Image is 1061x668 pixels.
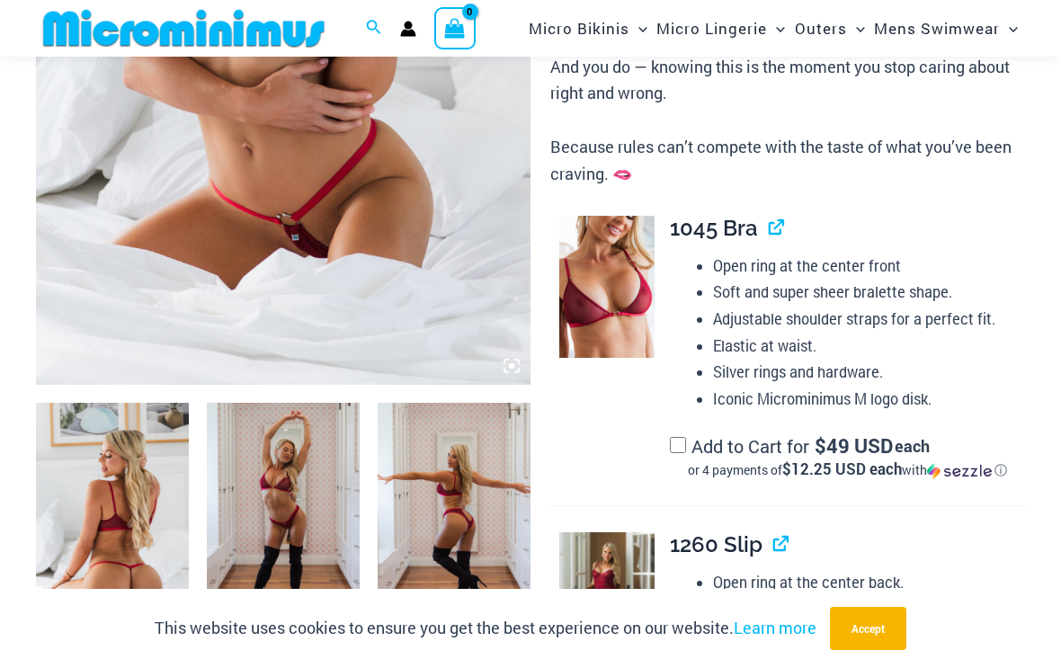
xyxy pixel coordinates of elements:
[366,17,382,40] a: Search icon link
[927,463,992,479] img: Sezzle
[522,3,1025,54] nav: Site Navigation
[830,607,906,650] button: Accept
[670,461,1025,479] div: or 4 payments of$12.25 USD eachwithSezzle Click to learn more about Sezzle
[713,569,1025,596] li: Open ring at the center back.
[815,437,893,455] span: 49 USD
[767,5,785,51] span: Menu Toggle
[815,432,826,459] span: $
[670,531,762,557] span: 1260 Slip
[734,617,816,638] a: Learn more
[790,5,869,51] a: OutersMenu ToggleMenu Toggle
[713,386,1025,413] li: Iconic Microminimus M logo disk.
[1000,5,1018,51] span: Menu Toggle
[713,306,1025,333] li: Adjustable shoulder straps for a perfect fit.
[869,5,1022,51] a: Mens SwimwearMenu ToggleMenu Toggle
[713,333,1025,360] li: Elastic at waist.
[652,5,789,51] a: Micro LingerieMenu ToggleMenu Toggle
[155,615,816,642] p: This website uses cookies to ensure you get the best experience on our website.
[713,253,1025,280] li: Open ring at the center front
[670,461,1025,479] div: or 4 payments of with
[782,459,902,479] span: $12.25 USD each
[670,434,1025,479] label: Add to Cart for
[713,279,1025,306] li: Soft and super sheer bralette shape.
[656,5,767,51] span: Micro Lingerie
[629,5,647,51] span: Menu Toggle
[670,437,686,453] input: Add to Cart for$49 USD eachor 4 payments of$12.25 USD eachwithSezzle Click to learn more about Se...
[713,359,1025,386] li: Silver rings and hardware.
[529,5,629,51] span: Micro Bikinis
[895,437,930,455] span: each
[559,216,655,358] img: Guilty Pleasures Red 1045 Bra
[36,8,332,49] img: MM SHOP LOGO FLAT
[207,403,360,632] img: Guilty Pleasures Red 1045 Bra 6045 Thong
[36,403,189,632] img: Guilty Pleasures Red 1045 Bra 689 Micro
[670,215,758,241] span: 1045 Bra
[795,5,847,51] span: Outers
[400,21,416,37] a: Account icon link
[524,5,652,51] a: Micro BikinisMenu ToggleMenu Toggle
[847,5,865,51] span: Menu Toggle
[378,403,530,632] img: Guilty Pleasures Red 1045 Bra 6045 Thong
[434,7,476,49] a: View Shopping Cart, empty
[874,5,1000,51] span: Mens Swimwear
